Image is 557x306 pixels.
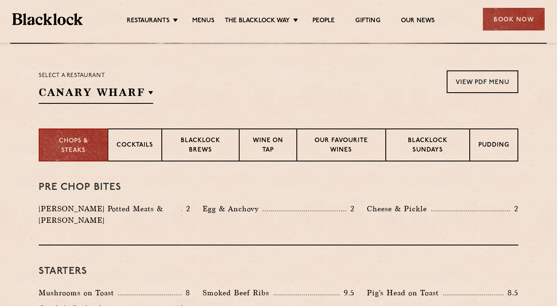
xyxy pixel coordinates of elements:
p: 8.5 [503,287,518,298]
p: 2 [346,203,354,214]
h3: Pre Chop Bites [39,182,518,193]
p: Cheese & Pickle [367,203,431,215]
p: Mushrooms on Toast [39,287,118,299]
p: Our favourite wines [305,136,377,156]
p: Smoked Beef Ribs [203,287,273,299]
a: Gifting [355,17,380,26]
p: 2 [510,203,518,214]
div: Book Now [483,8,545,30]
p: 8 [182,287,190,298]
p: Chops & Steaks [48,137,99,155]
p: Egg & Anchovy [203,203,263,215]
p: Pig's Head on Toast [367,287,443,299]
a: Our News [401,17,435,26]
p: Cocktails [117,141,153,151]
a: The Blacklock Way [225,17,290,26]
a: View PDF Menu [447,70,518,93]
img: BL_Textured_Logo-footer-cropped.svg [12,13,83,25]
a: People [312,17,335,26]
h2: Canary Wharf [39,85,153,104]
p: Wine on Tap [248,136,288,156]
h3: Starters [39,266,518,277]
a: Menus [192,17,214,26]
p: 9.5 [340,287,354,298]
a: Restaurants [127,17,170,26]
p: Blacklock Brews [170,136,231,156]
p: Blacklock Sundays [394,136,461,156]
p: 2 [182,203,190,214]
p: Select a restaurant [39,70,153,81]
p: [PERSON_NAME] Potted Meats & [PERSON_NAME] [39,203,181,226]
p: Pudding [478,141,509,151]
